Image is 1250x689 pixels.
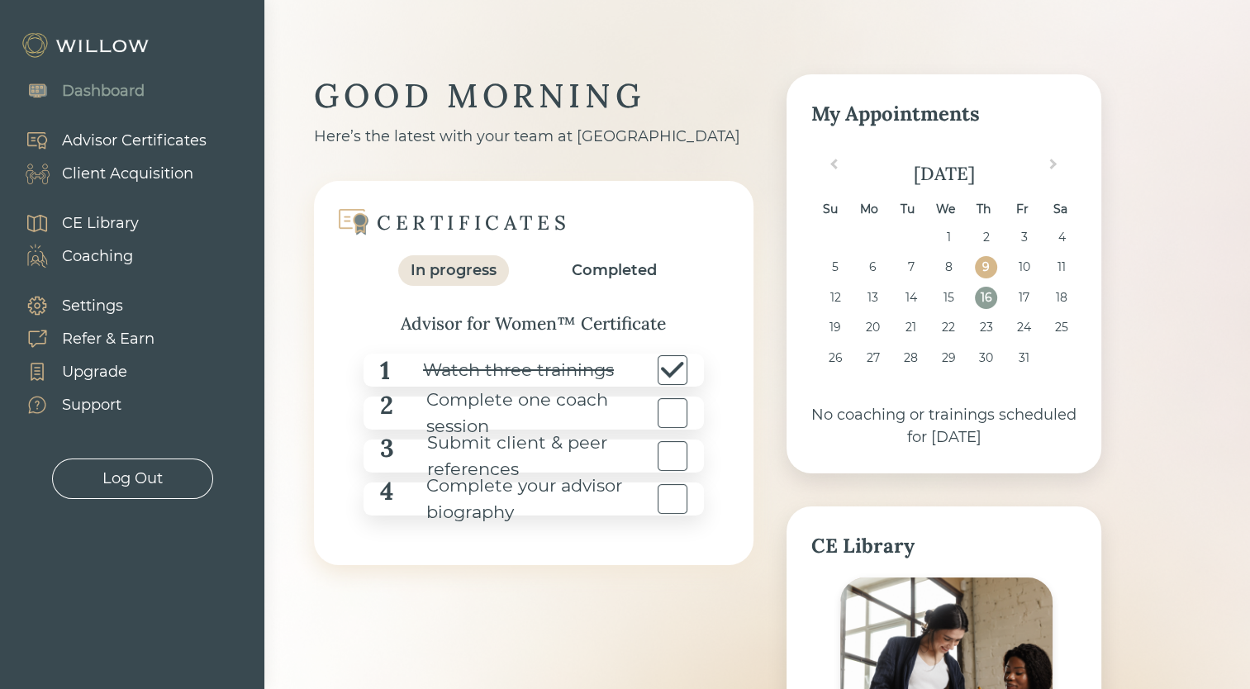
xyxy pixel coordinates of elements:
[896,198,918,221] div: Tu
[938,316,960,339] div: Choose Wednesday, October 22nd, 2025
[975,347,997,369] div: Choose Thursday, October 30th, 2025
[900,316,922,339] div: Choose Tuesday, October 21st, 2025
[62,212,139,235] div: CE Library
[900,256,922,278] div: Choose Tuesday, October 7th, 2025
[314,126,753,148] div: Here’s the latest with your team at [GEOGRAPHIC_DATA]
[8,289,154,322] a: Settings
[62,295,123,317] div: Settings
[62,80,145,102] div: Dashboard
[900,347,922,369] div: Choose Tuesday, October 28th, 2025
[62,394,121,416] div: Support
[824,287,846,309] div: Choose Sunday, October 12th, 2025
[811,160,1077,188] div: [DATE]
[938,256,960,278] div: Choose Wednesday, October 8th, 2025
[8,207,139,240] a: CE Library
[824,316,846,339] div: Choose Sunday, October 19th, 2025
[572,259,657,282] div: Completed
[62,245,133,268] div: Coaching
[934,198,957,221] div: We
[8,157,207,190] a: Client Acquisition
[390,352,614,389] div: Watch three trainings
[393,473,654,525] div: Complete your advisor biography
[975,226,997,249] div: Choose Thursday, October 2nd, 2025
[1013,316,1035,339] div: Choose Friday, October 24th, 2025
[819,198,841,221] div: Su
[1013,226,1035,249] div: Choose Friday, October 3rd, 2025
[8,74,145,107] a: Dashboard
[8,124,207,157] a: Advisor Certificates
[975,287,997,309] div: Choose Thursday, October 16th, 2025
[62,163,193,185] div: Client Acquisition
[862,256,884,278] div: Choose Monday, October 6th, 2025
[819,155,845,182] button: Previous Month
[862,347,884,369] div: Choose Monday, October 27th, 2025
[975,256,997,278] div: Choose Thursday, October 9th, 2025
[347,311,720,337] div: Advisor for Women™ Certificate
[1051,256,1073,278] div: Choose Saturday, October 11th, 2025
[1051,287,1073,309] div: Choose Saturday, October 18th, 2025
[62,130,207,152] div: Advisor Certificates
[8,240,139,273] a: Coaching
[938,347,960,369] div: Choose Wednesday, October 29th, 2025
[393,387,654,440] div: Complete one coach session
[102,468,163,490] div: Log Out
[811,404,1077,449] div: No coaching or trainings scheduled for [DATE]
[900,287,922,309] div: Choose Tuesday, October 14th, 2025
[938,226,960,249] div: Choose Wednesday, October 1st, 2025
[1013,256,1035,278] div: Choose Friday, October 10th, 2025
[8,355,154,388] a: Upgrade
[1049,198,1072,221] div: Sa
[21,32,153,59] img: Willow
[1013,347,1035,369] div: Choose Friday, October 31st, 2025
[1011,198,1034,221] div: Fr
[972,198,995,221] div: Th
[314,74,753,117] div: GOOD MORNING
[938,287,960,309] div: Choose Wednesday, October 15th, 2025
[1042,155,1068,182] button: Next Month
[411,259,497,282] div: In progress
[394,430,654,482] div: Submit client & peer references
[811,99,1077,129] div: My Appointments
[975,316,997,339] div: Choose Thursday, October 23rd, 2025
[380,430,394,482] div: 3
[862,287,884,309] div: Choose Monday, October 13th, 2025
[858,198,880,221] div: Mo
[380,473,393,525] div: 4
[811,531,1077,561] div: CE Library
[380,352,390,389] div: 1
[816,226,1071,377] div: month 2025-10
[1051,226,1073,249] div: Choose Saturday, October 4th, 2025
[380,387,393,440] div: 2
[824,347,846,369] div: Choose Sunday, October 26th, 2025
[62,328,154,350] div: Refer & Earn
[824,256,846,278] div: Choose Sunday, October 5th, 2025
[377,210,570,235] div: CERTIFICATES
[8,322,154,355] a: Refer & Earn
[62,361,127,383] div: Upgrade
[1013,287,1035,309] div: Choose Friday, October 17th, 2025
[1051,316,1073,339] div: Choose Saturday, October 25th, 2025
[862,316,884,339] div: Choose Monday, October 20th, 2025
